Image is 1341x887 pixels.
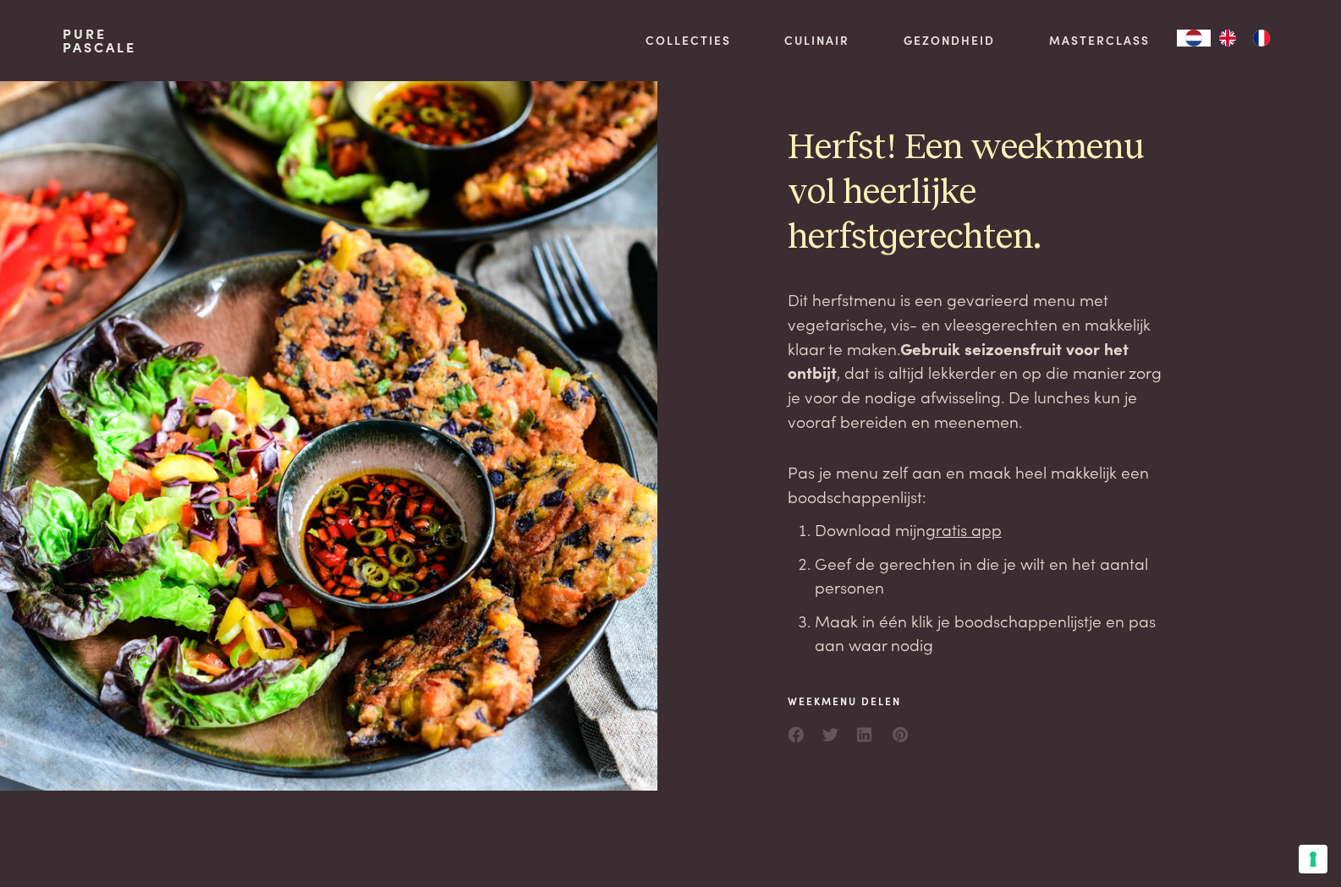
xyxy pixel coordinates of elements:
a: FR [1245,30,1278,47]
a: gratis app [926,517,1002,540]
a: Collecties [646,31,731,49]
a: EN [1211,30,1245,47]
a: NL [1177,30,1211,47]
button: Uw voorkeuren voor toestemming voor trackingtechnologieën [1299,845,1327,873]
div: Language [1177,30,1211,47]
span: Weekmenu delen [788,693,910,709]
li: Download mijn [815,517,1175,542]
a: Culinair [784,31,849,49]
aside: Language selected: Nederlands [1177,30,1278,47]
strong: Gebruik seizoensfruit voor het ontbijt [788,337,1129,384]
ul: Language list [1211,30,1278,47]
a: Masterclass [1049,31,1150,49]
li: Maak in één klik je boodschappenlijstje en pas aan waar nodig [815,609,1175,657]
h2: Herfst! Een weekmenu vol heerlijke herfstgerechten. [788,126,1175,260]
p: Pas je menu zelf aan en maak heel makkelijk een boodschappenlijst: [788,460,1175,508]
a: Gezondheid [904,31,995,49]
a: PurePascale [63,27,136,54]
p: Dit herfstmenu is een gevarieerd menu met vegetarische, vis- en vleesgerechten en makkelijk klaar... [788,287,1175,433]
li: Geef de gerechten in die je wilt en het aantal personen [815,551,1175,600]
